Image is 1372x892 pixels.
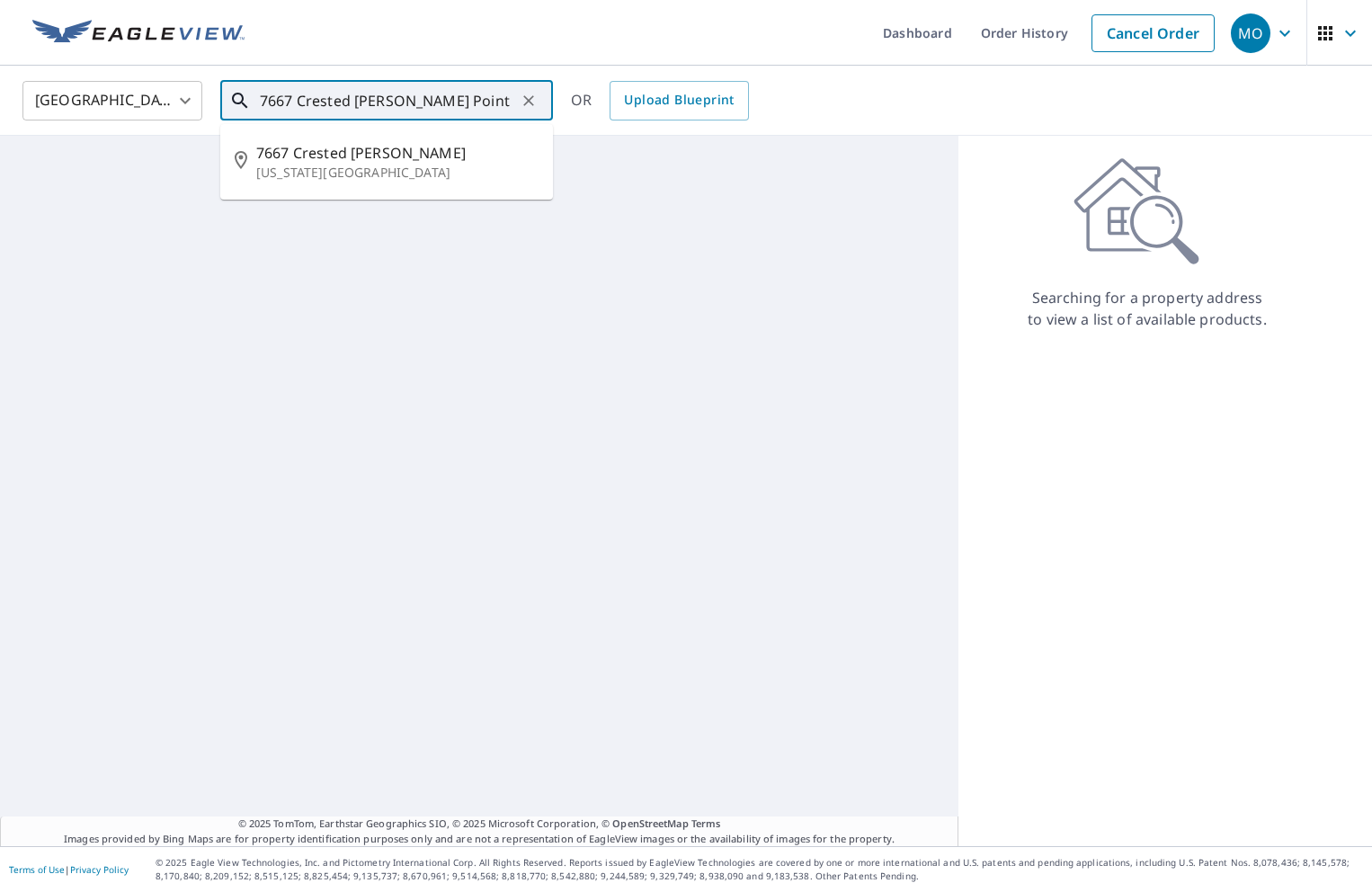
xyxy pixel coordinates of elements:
[1091,14,1215,52] a: Cancel Order
[9,864,129,875] p: |
[624,89,734,111] span: Upload Blueprint
[156,856,1363,883] p: © 2025 Eagle View Technologies, Inc. and Pictometry International Corp. All Rights Reserved. Repo...
[238,816,721,832] span: © 2025 TomTom, Earthstar Geographics SIO, © 2025 Microsoft Corporation, ©
[256,142,539,164] span: 7667 Crested [PERSON_NAME]
[516,88,541,113] button: Clear
[610,81,748,120] a: Upload Blueprint
[260,76,516,126] input: Search by address or latitude-longitude
[612,816,688,830] a: OpenStreetMap
[70,863,129,876] a: Privacy Policy
[22,76,202,126] div: [GEOGRAPHIC_DATA]
[256,164,539,182] p: [US_STATE][GEOGRAPHIC_DATA]
[1231,13,1270,53] div: MO
[1027,287,1268,330] p: Searching for a property address to view a list of available products.
[691,816,721,830] a: Terms
[571,81,749,120] div: OR
[9,863,65,876] a: Terms of Use
[32,20,245,47] img: EV Logo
